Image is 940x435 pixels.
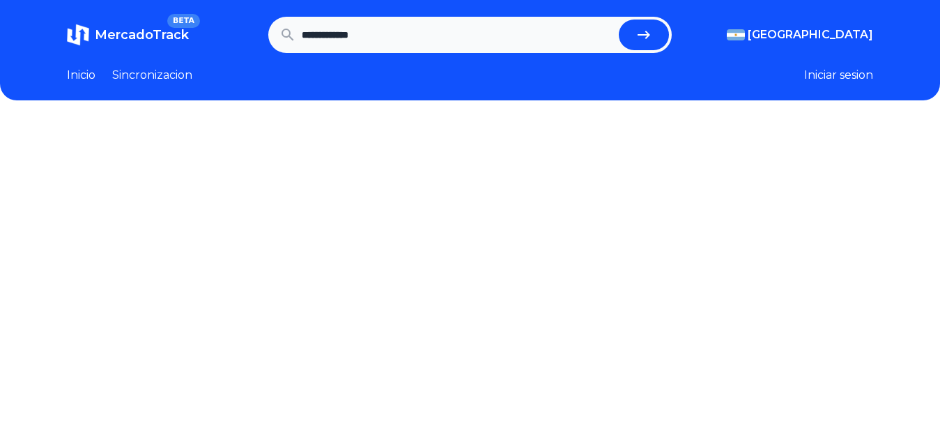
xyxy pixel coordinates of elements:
[748,26,873,43] span: [GEOGRAPHIC_DATA]
[804,67,873,84] button: Iniciar sesion
[112,67,192,84] a: Sincronizacion
[167,14,200,28] span: BETA
[67,67,95,84] a: Inicio
[67,24,189,46] a: MercadoTrackBETA
[727,26,873,43] button: [GEOGRAPHIC_DATA]
[95,27,189,43] span: MercadoTrack
[67,24,89,46] img: MercadoTrack
[727,29,745,40] img: Argentina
